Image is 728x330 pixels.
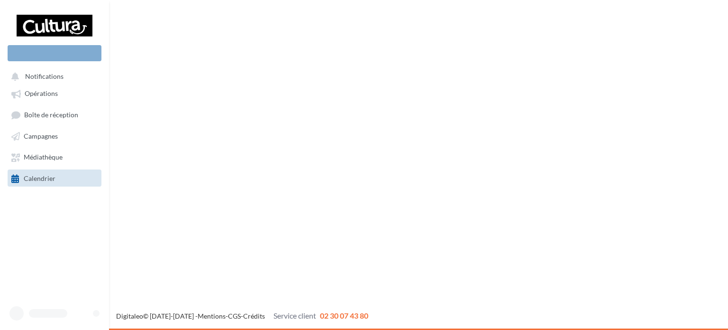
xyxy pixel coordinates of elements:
div: Nouvelle campagne [8,45,101,61]
a: Mentions [198,312,226,320]
a: Boîte de réception [6,106,103,123]
a: Campagnes [6,127,103,144]
span: Notifications [25,72,64,80]
span: Opérations [25,90,58,98]
span: Campagnes [24,132,58,140]
a: Opérations [6,85,103,102]
span: Médiathèque [24,153,63,161]
span: 02 30 07 43 80 [320,311,368,320]
span: Service client [273,311,316,320]
a: Crédits [243,312,265,320]
span: Boîte de réception [24,111,78,119]
span: © [DATE]-[DATE] - - - [116,312,368,320]
a: Digitaleo [116,312,143,320]
a: CGS [228,312,241,320]
a: Médiathèque [6,148,103,165]
span: Calendrier [24,174,55,182]
a: Calendrier [6,170,103,187]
